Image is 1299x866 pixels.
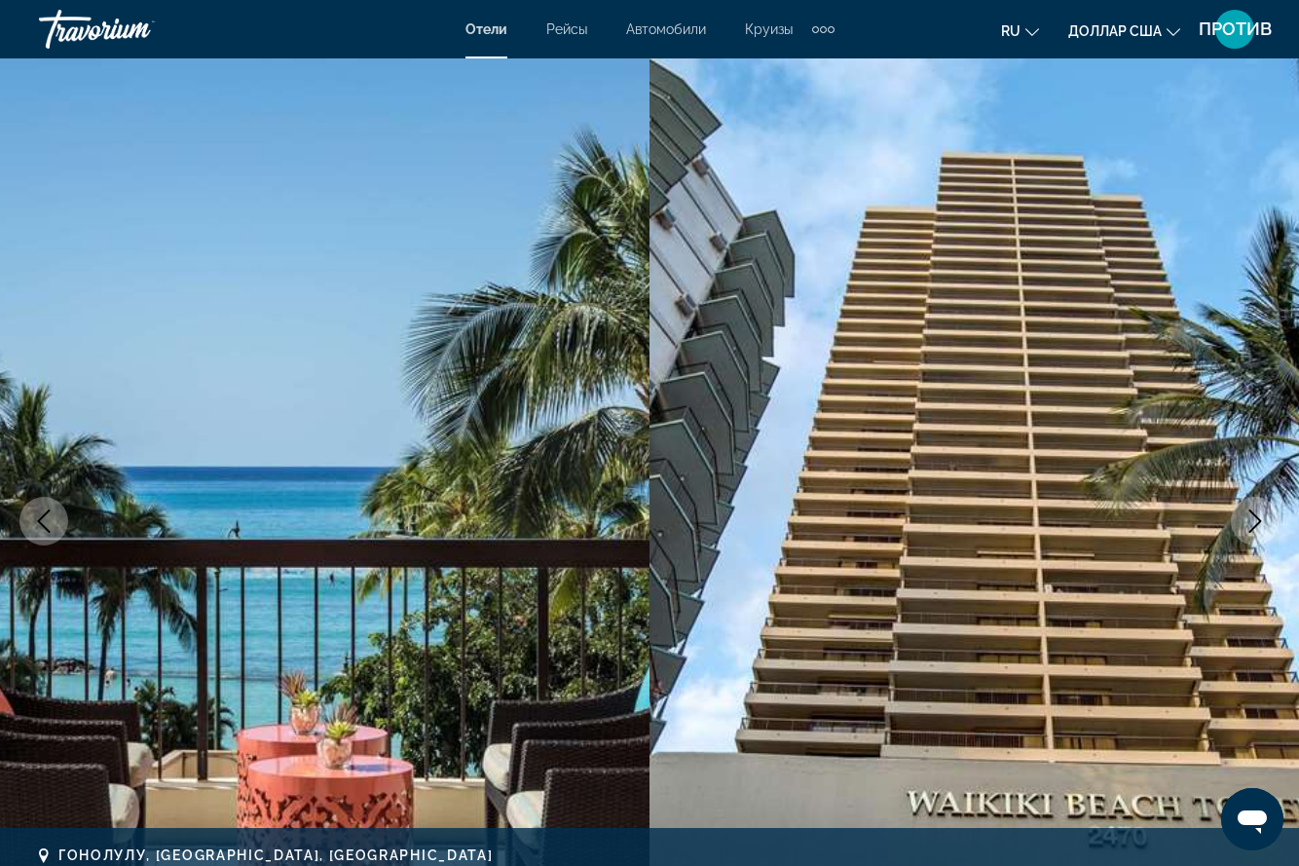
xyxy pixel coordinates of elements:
font: Гонолулу, [GEOGRAPHIC_DATA], [GEOGRAPHIC_DATA] [58,847,493,863]
font: ПРОТИВ [1199,19,1272,39]
button: Следующее изображение [1231,497,1280,546]
iframe: Кнопка запуска окна обмена сообщениями [1221,788,1283,850]
button: Дополнительные элементы навигации [812,14,835,45]
a: Отели [465,21,507,37]
a: Автомобили [626,21,706,37]
a: Травориум [39,4,234,55]
button: Изменить валюту [1068,17,1180,45]
font: доллар США [1068,23,1162,39]
button: Меню пользователя [1209,9,1260,50]
button: Предыдущее изображение [19,497,68,546]
a: Рейсы [546,21,587,37]
button: Изменить язык [1001,17,1039,45]
a: Круизы [745,21,793,37]
font: ru [1001,23,1021,39]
